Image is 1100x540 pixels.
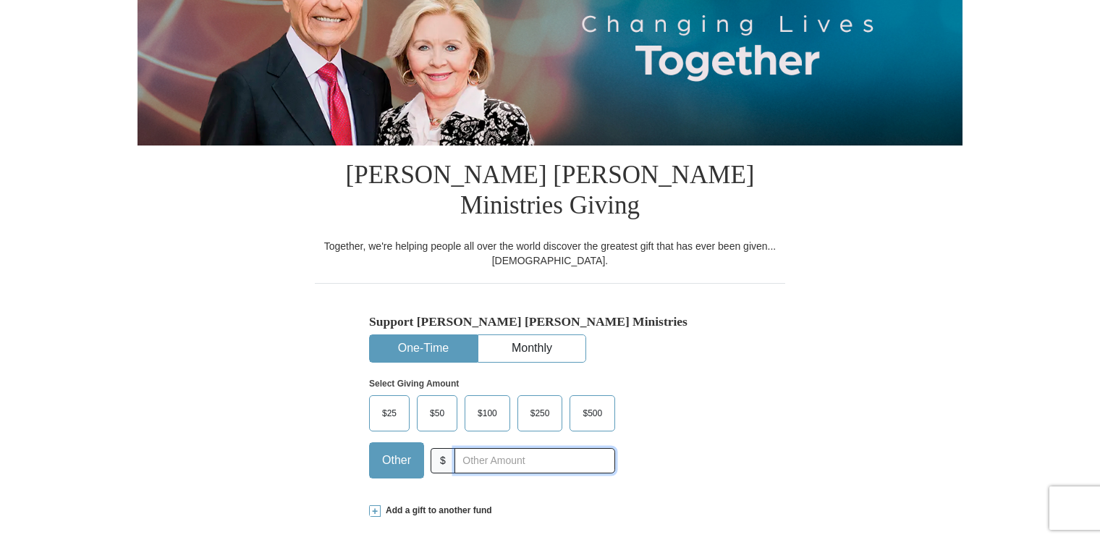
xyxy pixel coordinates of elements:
[431,448,455,473] span: $
[375,402,404,424] span: $25
[315,145,785,239] h1: [PERSON_NAME] [PERSON_NAME] Ministries Giving
[470,402,504,424] span: $100
[454,448,615,473] input: Other Amount
[315,239,785,268] div: Together, we're helping people all over the world discover the greatest gift that has ever been g...
[423,402,452,424] span: $50
[523,402,557,424] span: $250
[575,402,609,424] span: $500
[381,505,492,517] span: Add a gift to another fund
[369,314,731,329] h5: Support [PERSON_NAME] [PERSON_NAME] Ministries
[478,335,585,362] button: Monthly
[369,379,459,389] strong: Select Giving Amount
[370,335,477,362] button: One-Time
[375,450,418,471] span: Other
